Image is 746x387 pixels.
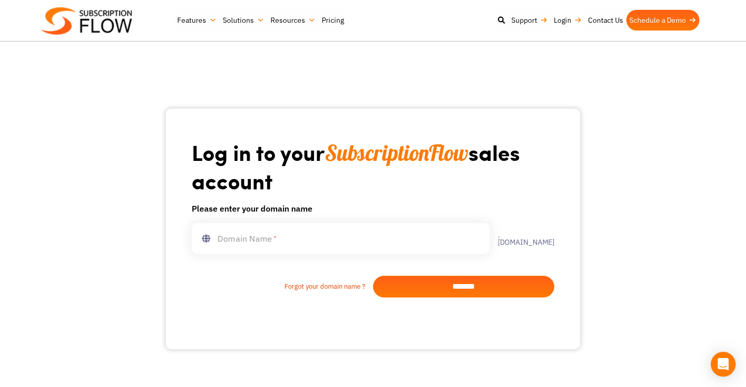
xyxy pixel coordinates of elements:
[220,10,267,31] a: Solutions
[174,10,220,31] a: Features
[192,281,373,292] a: Forgot your domain name ?
[267,10,319,31] a: Resources
[508,10,551,31] a: Support
[319,10,347,31] a: Pricing
[192,139,554,194] h1: Log in to your sales account
[490,231,554,246] label: .[DOMAIN_NAME]
[585,10,626,31] a: Contact Us
[192,202,554,215] h6: Please enter your domain name
[551,10,585,31] a: Login
[41,7,132,35] img: Subscriptionflow
[325,139,468,167] span: SubscriptionFlow
[711,352,736,377] div: Open Intercom Messenger
[626,10,699,31] a: Schedule a Demo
